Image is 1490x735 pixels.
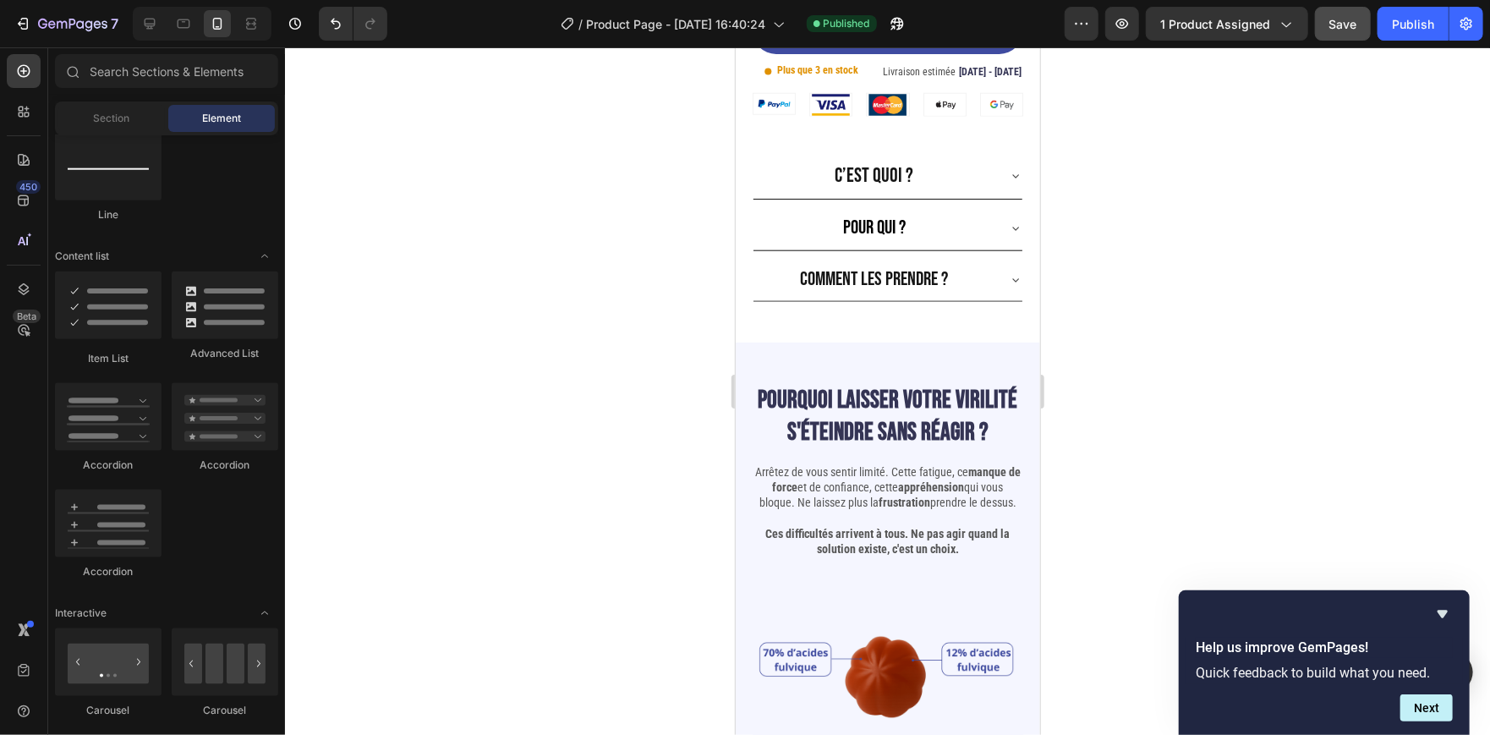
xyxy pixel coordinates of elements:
span: / [579,15,583,33]
div: Accordion [172,458,278,473]
button: 7 [7,7,126,41]
p: Quick feedback to build what you need. [1196,665,1453,681]
span: Save [1329,17,1357,31]
span: Toggle open [251,600,278,627]
button: Next question [1400,694,1453,721]
div: Help us improve GemPages! [1196,604,1453,721]
div: Advanced List [172,346,278,361]
span: Product Page - [DATE] 16:40:24 [587,15,766,33]
div: Undo/Redo [319,7,387,41]
button: Hide survey [1432,604,1453,624]
span: Published [824,16,870,31]
p: 7 [111,14,118,34]
span: Toggle open [251,243,278,270]
h2: Help us improve GemPages! [1196,638,1453,658]
span: Element [202,111,241,126]
div: Line [55,207,162,222]
div: Carousel [55,703,162,718]
div: Beta [13,310,41,323]
div: Item List [55,351,162,366]
span: 1 product assigned [1160,15,1270,33]
iframe: Design area [736,47,1040,735]
button: Save [1315,7,1371,41]
input: Search Sections & Elements [55,54,278,88]
span: Interactive [55,606,107,621]
div: Accordion [55,564,162,579]
div: Publish [1392,15,1434,33]
button: Publish [1378,7,1449,41]
button: 1 product assigned [1146,7,1308,41]
span: Section [94,111,130,126]
span: Content list [55,249,109,264]
div: Accordion [55,458,162,473]
div: 450 [16,180,41,194]
div: Carousel [172,703,278,718]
